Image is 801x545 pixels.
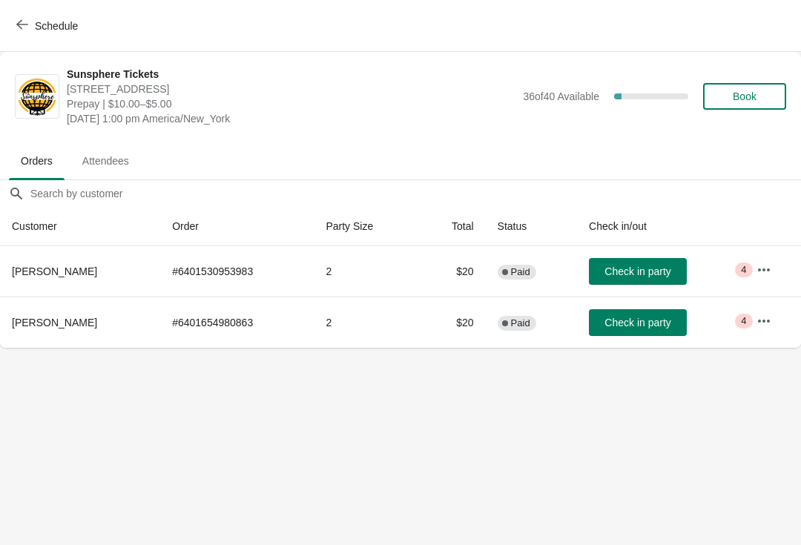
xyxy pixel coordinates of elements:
span: Paid [511,317,530,329]
span: 4 [741,264,746,276]
td: 2 [314,246,418,297]
button: Book [703,83,786,110]
td: # 6401530953983 [160,246,314,297]
span: Book [733,90,756,102]
span: Attendees [70,148,141,174]
span: 4 [741,315,746,327]
span: [DATE] 1:00 pm America/New_York [67,111,515,126]
th: Check in/out [577,207,745,246]
td: # 6401654980863 [160,297,314,348]
img: Sunsphere Tickets [16,76,59,117]
td: $20 [418,246,485,297]
span: Check in party [604,265,670,277]
span: 36 of 40 Available [523,90,599,102]
th: Status [486,207,577,246]
span: [STREET_ADDRESS] [67,82,515,96]
th: Party Size [314,207,418,246]
th: Total [418,207,485,246]
span: Check in party [604,317,670,328]
button: Schedule [7,13,90,39]
button: Check in party [589,258,687,285]
button: Check in party [589,309,687,336]
span: Sunsphere Tickets [67,67,515,82]
span: Prepay | $10.00–$5.00 [67,96,515,111]
th: Order [160,207,314,246]
span: Schedule [35,20,78,32]
td: 2 [314,297,418,348]
input: Search by customer [30,180,801,207]
span: [PERSON_NAME] [12,317,97,328]
td: $20 [418,297,485,348]
span: [PERSON_NAME] [12,265,97,277]
span: Orders [9,148,65,174]
span: Paid [511,266,530,278]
